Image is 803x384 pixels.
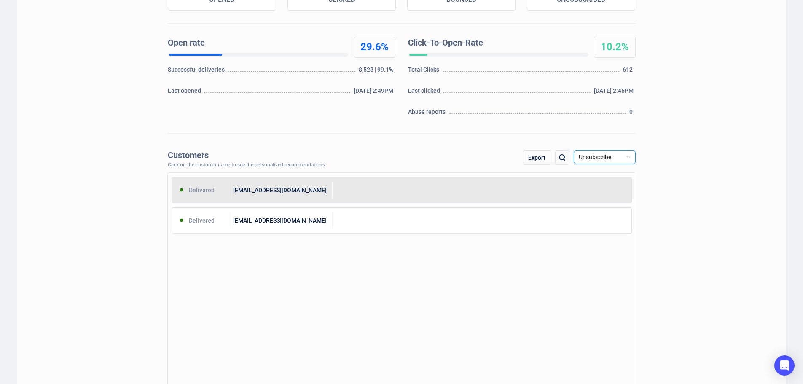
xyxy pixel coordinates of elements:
div: Click-To-Open-Rate [408,37,585,49]
div: Total Clicks [408,65,442,78]
div: Delivered [172,212,231,229]
div: Abuse reports [408,107,448,120]
div: 0 [629,107,635,120]
div: Delivered [172,182,231,199]
div: 29.6% [354,40,395,54]
span: Unsubscribe [579,151,631,164]
img: search.png [557,153,567,163]
div: Successful deliveries [168,65,226,78]
div: Customers [168,150,325,160]
div: [DATE] 2:45PM [594,86,636,99]
div: Last opened [168,86,203,99]
div: Open Intercom Messenger [774,355,795,376]
div: 10.2% [594,40,635,54]
div: 8,528 | 99.1% [359,65,395,78]
div: Last clicked [408,86,442,99]
div: Click on the customer name to see the personalized recommendations [168,162,325,168]
div: [DATE] 2:49PM [354,86,395,99]
div: 612 [623,65,635,78]
div: Open rate [168,37,345,49]
div: Export [523,150,551,165]
div: [EMAIL_ADDRESS][DOMAIN_NAME] [231,212,333,229]
div: [EMAIL_ADDRESS][DOMAIN_NAME] [231,182,333,199]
